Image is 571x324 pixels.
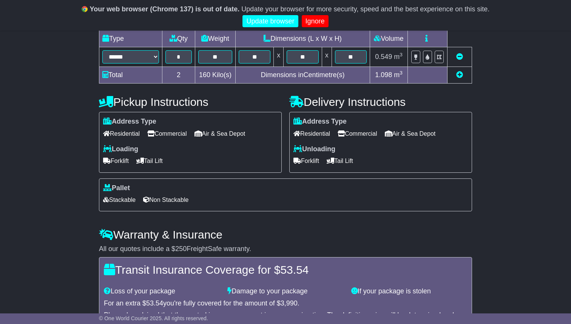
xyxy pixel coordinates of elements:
[236,67,370,84] td: Dimensions in Centimetre(s)
[456,71,463,79] a: Add new item
[103,128,140,140] span: Residential
[143,194,188,206] span: Non Stackable
[327,155,353,167] span: Tail Lift
[99,31,162,47] td: Type
[146,299,163,307] span: 53.54
[400,70,403,76] sup: 3
[280,264,309,276] span: 53.54
[281,299,298,307] span: 3,990
[400,52,403,57] sup: 3
[199,71,210,79] span: 160
[99,67,162,84] td: Total
[90,5,240,13] b: Your web browser (Chrome 137) is out of date.
[274,47,284,67] td: x
[104,299,467,308] div: For an extra $ you're fully covered for the amount of $ .
[293,118,347,126] label: Address Type
[385,128,436,140] span: Air & Sea Depot
[99,315,208,321] span: © One World Courier 2025. All rights reserved.
[195,67,235,84] td: Kilo(s)
[162,67,195,84] td: 2
[293,145,335,153] label: Unloading
[394,53,403,60] span: m
[99,96,282,108] h4: Pickup Instructions
[147,128,187,140] span: Commercial
[194,128,245,140] span: Air & Sea Depot
[236,31,370,47] td: Dimensions (L x W x H)
[375,53,392,60] span: 0.549
[104,264,467,276] h4: Transit Insurance Coverage for $
[394,71,403,79] span: m
[136,155,163,167] span: Tail Lift
[289,96,472,108] h4: Delivery Instructions
[103,118,156,126] label: Address Type
[293,155,319,167] span: Forklift
[241,5,489,13] span: Update your browser for more security, speed and the best experience on this site.
[370,31,407,47] td: Volume
[99,228,472,241] h4: Warranty & Insurance
[103,155,129,167] span: Forklift
[103,184,130,192] label: Pallet
[456,53,463,60] a: Remove this item
[322,47,332,67] td: x
[347,287,471,296] div: If your package is stolen
[195,31,235,47] td: Weight
[338,128,377,140] span: Commercial
[99,245,472,253] div: All our quotes include a $ FreightSafe warranty.
[242,15,298,28] a: Update browser
[375,71,392,79] span: 1.098
[224,287,347,296] div: Damage to your package
[293,128,330,140] span: Residential
[302,15,329,28] a: Ignore
[103,194,136,206] span: Stackable
[100,287,224,296] div: Loss of your package
[103,145,138,153] label: Loading
[162,31,195,47] td: Qty
[175,245,187,253] span: 250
